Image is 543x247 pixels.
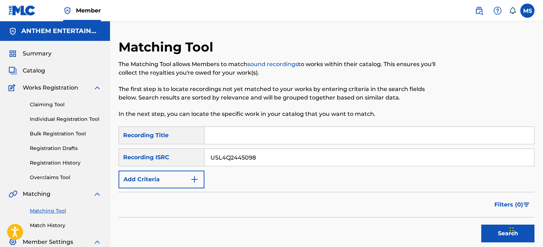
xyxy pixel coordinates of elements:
[9,238,17,246] img: Member Settings
[30,159,102,167] a: Registration History
[472,4,486,18] a: Public Search
[119,85,439,102] p: The first step is to locate recordings not yet matched to your works by entering criteria in the ...
[63,6,72,15] img: Top Rightsholder
[21,27,102,35] h5: ANTHEM ENTERTAINMENT LP
[520,4,534,18] div: User Menu
[119,110,439,118] p: In the next step, you can locate the specific work in your catalog that you want to match.
[93,190,102,198] img: expand
[119,127,534,246] form: Search Form
[23,190,50,198] span: Matching
[509,7,516,14] div: Notifications
[9,5,36,16] img: MLC Logo
[119,60,439,77] p: The Matching Tool allows Members to match to works within their catalog. This ensures you'll coll...
[9,49,17,58] img: Summary
[9,84,18,92] img: Works Registration
[30,116,102,123] a: Individual Registration Tool
[30,130,102,138] a: Bulk Registration Tool
[9,190,17,198] img: Matching
[23,49,51,58] span: Summary
[30,207,102,215] a: Matching Tool
[481,225,534,242] button: Search
[523,152,543,209] iframe: Resource Center
[9,66,17,75] img: Catalog
[510,220,514,241] div: Drag
[475,6,483,15] img: search
[508,213,543,247] iframe: Chat Widget
[119,171,204,188] button: Add Criteria
[30,222,102,229] a: Match History
[23,66,45,75] span: Catalog
[494,200,523,209] span: Filters ( 0 )
[30,174,102,181] a: Overclaims Tool
[190,175,199,184] img: 9d2ae6d4665cec9f34b9.svg
[490,4,505,18] div: Help
[9,27,17,36] img: Accounts
[493,6,502,15] img: help
[93,238,102,246] img: expand
[76,6,101,15] span: Member
[23,84,78,92] span: Works Registration
[93,84,102,92] img: expand
[119,39,217,55] h2: Matching Tool
[490,196,534,214] button: Filters (0)
[247,61,298,68] a: sound recordings
[23,238,73,246] span: Member Settings
[9,66,45,75] a: CatalogCatalog
[9,49,51,58] a: SummarySummary
[30,101,102,108] a: Claiming Tool
[30,145,102,152] a: Registration Drafts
